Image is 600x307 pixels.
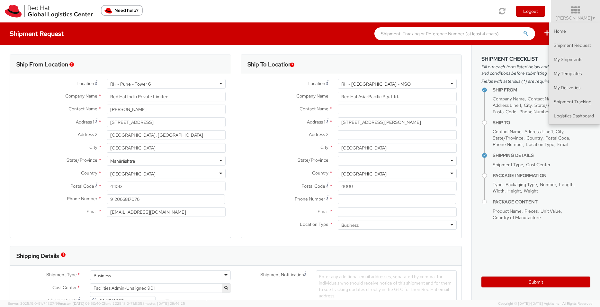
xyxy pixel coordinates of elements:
[534,102,565,108] span: State/Province
[300,221,328,227] span: Location Type
[557,141,568,147] span: Email
[67,157,97,163] span: State/Province
[307,119,325,125] span: Address 1
[592,16,596,21] span: ▼
[493,153,590,158] h4: Shipping Details
[67,196,97,201] span: Phone Number
[526,162,551,167] span: Cost Center
[549,109,600,123] a: Logistics Dashboard
[498,301,592,306] span: Copyright © [DATE]-[DATE] Agistix Inc., All Rights Reserved
[549,95,600,109] a: Shipment Tracking
[298,157,328,163] span: State/Province
[545,135,569,141] span: Postal Code
[341,171,387,177] div: [GEOGRAPHIC_DATA]
[318,209,328,214] span: Email
[524,208,538,214] span: Pieces
[300,106,328,112] span: Contact Name
[493,129,522,134] span: Contact Name
[309,132,328,137] span: Address 2
[493,182,503,187] span: Type
[60,301,101,306] span: master, [DATE] 09:50:40
[308,81,325,86] span: Location
[320,144,328,150] span: City
[68,106,97,112] span: Contact Name
[524,188,538,194] span: Weight
[541,208,561,214] span: Unit Value
[493,141,523,147] span: Phone Number
[493,96,525,102] span: Company Name
[81,170,97,176] span: Country
[78,132,97,137] span: Address 2
[319,274,452,299] span: Enter any additional email addresses, separated by comma, for individuals who should receive noti...
[110,171,156,177] div: [GEOGRAPHIC_DATA]
[481,78,590,84] span: Fields with asterisks (*) are required
[76,119,94,125] span: Address 1
[524,102,532,108] span: City
[506,182,537,187] span: Packaging Type
[549,52,600,66] a: My Shipments
[260,271,304,278] span: Shipment Notification
[549,38,600,52] a: Shipment Request
[493,109,516,115] span: Postal Code
[101,5,143,16] button: Need help?
[76,81,94,86] span: Location
[8,301,101,306] span: Server: 2025.19.0-91c74307f99
[52,284,77,292] span: Cost Center
[5,5,93,18] img: rh-logistics-00dfa346123c4ec078e1.svg
[341,222,359,228] div: Business
[110,158,135,164] div: Mahārāshtra
[493,173,590,178] h4: Package Information
[16,253,59,259] h3: Shipping Details
[519,109,550,115] span: Phone Number
[481,64,590,76] span: Fill out each form listed below and agree to the terms and conditions before submitting
[493,135,524,141] span: State/Province
[295,196,325,202] span: Phone Number
[493,200,590,204] h4: Package Content
[549,81,600,95] a: My Deliveries
[549,24,600,38] a: Home
[94,285,227,291] span: Facilities Admin-Unaligned 901
[493,88,590,92] h4: Ship From
[540,182,556,187] span: Number
[493,102,521,108] span: Address Line 1
[145,301,185,306] span: master, [DATE] 09:46:25
[102,301,185,306] span: Client: 2025.18.0-71d3358
[70,183,94,189] span: Postal Code
[65,93,97,99] span: Company Name
[16,61,68,68] h3: Ship From Location
[46,271,77,279] span: Shipment Type
[526,135,542,141] span: Country
[507,188,521,194] span: Height
[481,56,590,62] h3: Shipment Checklist
[374,27,535,40] input: Shipment, Tracking or Reference Number (at least 4 chars)
[524,129,553,134] span: Address Line 1
[556,129,563,134] span: City
[341,81,411,87] div: RH - [GEOGRAPHIC_DATA] - MSO
[493,208,522,214] span: Product Name
[516,6,545,17] button: Logout
[86,209,97,214] span: Email
[110,81,151,87] div: RH - Pune - Tower 6
[493,162,523,167] span: Shipment Type
[528,96,557,102] span: Contact Name
[493,120,590,125] h4: Ship To
[301,183,325,189] span: Postal Code
[526,141,554,147] span: Location Type
[296,93,328,99] span: Company Name
[556,15,596,21] span: [PERSON_NAME]
[493,215,541,220] span: Country of Manufacture
[94,272,111,279] div: Business
[89,144,97,150] span: City
[493,188,505,194] span: Width
[559,182,574,187] span: Length
[90,283,231,293] span: Facilities Admin-Unaligned 901
[10,30,64,37] h4: Shipment Request
[312,170,328,176] span: Country
[481,277,590,287] button: Submit
[165,297,215,305] label: Return label required
[549,66,600,81] a: My Templates
[48,297,78,304] span: Shipment Date
[165,300,169,304] input: Return label required
[247,61,291,68] h3: Ship To Location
